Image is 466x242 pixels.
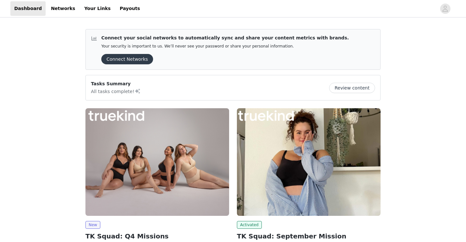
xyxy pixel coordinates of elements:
[85,108,229,216] img: Truekind
[101,35,349,41] p: Connect your social networks to automatically sync and share your content metrics with brands.
[237,108,381,216] img: Truekind
[101,44,349,49] p: Your security is important to us. We’ll never see your password or share your personal information.
[329,83,375,93] button: Review content
[80,1,115,16] a: Your Links
[85,221,100,229] span: New
[116,1,144,16] a: Payouts
[442,4,448,14] div: avatar
[47,1,79,16] a: Networks
[10,1,46,16] a: Dashboard
[91,87,141,95] p: All tasks complete!
[101,54,153,64] button: Connect Networks
[237,221,262,229] span: Activated
[91,80,141,87] p: Tasks Summary
[237,231,381,241] h2: TK Squad: September Mission
[85,231,229,241] h2: TK Squad: Q4 Missions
